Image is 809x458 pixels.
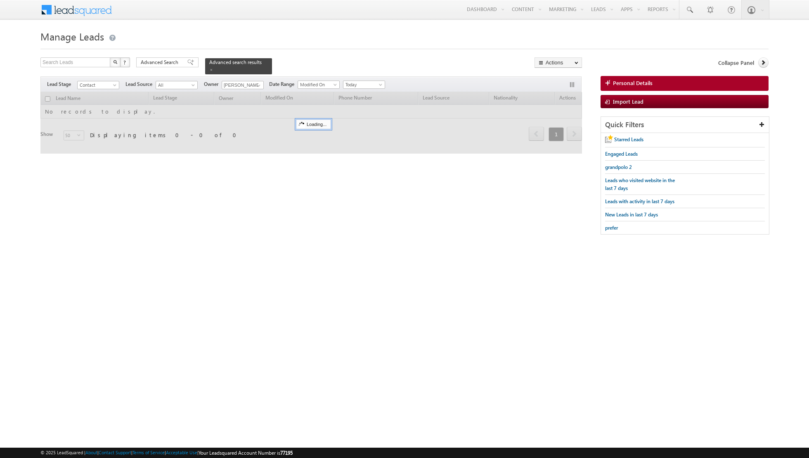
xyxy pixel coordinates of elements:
[605,198,674,204] span: Leads with activity in last 7 days
[209,59,262,65] span: Advanced search results
[47,81,77,88] span: Lead Stage
[613,79,653,87] span: Personal Details
[605,164,632,170] span: grandpolo 2
[40,449,293,457] span: © 2025 LeadSquared | | | | |
[298,81,337,88] span: Modified On
[601,117,769,133] div: Quick Filters
[132,450,165,455] a: Terms of Service
[253,81,263,90] a: Show All Items
[613,98,643,105] span: Import Lead
[85,450,97,455] a: About
[166,450,197,455] a: Acceptable Use
[199,450,293,456] span: Your Leadsquared Account Number is
[99,450,131,455] a: Contact Support
[343,81,383,88] span: Today
[601,76,769,91] a: Personal Details
[298,81,340,89] a: Modified On
[204,81,222,88] span: Owner
[605,225,618,231] span: prefer
[280,450,293,456] span: 77195
[156,81,195,89] span: All
[343,81,385,89] a: Today
[141,59,181,66] span: Advanced Search
[123,59,127,66] span: ?
[269,81,298,88] span: Date Range
[77,81,119,89] a: Contact
[535,57,582,68] button: Actions
[125,81,156,88] span: Lead Source
[156,81,198,89] a: All
[605,151,638,157] span: Engaged Leads
[40,30,104,43] span: Manage Leads
[614,136,643,142] span: Starred Leads
[296,119,331,129] div: Loading...
[605,177,675,191] span: Leads who visited website in the last 7 days
[605,211,658,218] span: New Leads in last 7 days
[718,59,754,66] span: Collapse Panel
[222,81,264,89] input: Type to Search
[78,81,117,89] span: Contact
[113,60,117,64] img: Search
[120,57,130,67] button: ?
